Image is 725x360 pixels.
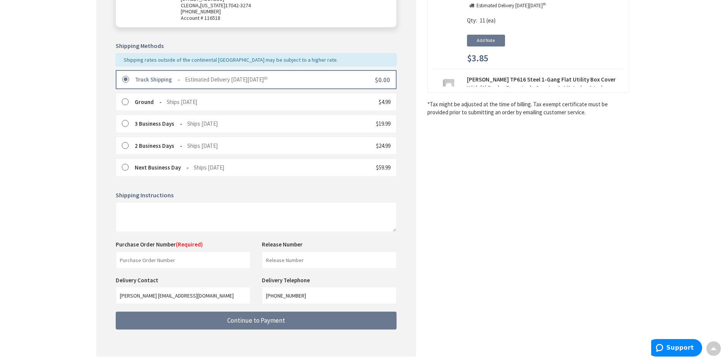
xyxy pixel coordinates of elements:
[476,2,546,10] p: Estimated Delivery [DATE][DATE]
[376,164,390,171] span: $59.99
[376,120,390,127] span: $19.99
[135,76,180,83] strong: Truck Shipping
[543,2,546,6] sup: th
[467,75,623,92] strong: [PERSON_NAME] TP616 Steel 1-Gang Flat Utility Box Cover With (1) Duplex Receptacle Opening 2-1/8-...
[262,277,312,284] label: Delivery Telephone
[375,76,390,84] span: $0.00
[181,15,383,21] span: Account # 116518
[379,98,390,106] span: $4.99
[194,164,224,171] span: Ships [DATE]
[376,142,390,149] span: $24.99
[185,76,268,83] span: Estimated Delivery [DATE][DATE]
[651,339,702,358] iframe: Opens a widget where you can find more information
[264,75,268,81] sup: th
[467,17,476,24] span: Qty
[135,98,162,106] strong: Ground
[135,142,182,149] strong: 2 Business Days
[467,53,488,63] span: $3.85
[167,98,197,106] span: Ships [DATE]
[427,100,629,117] : *Tax might be adjusted at the time of billing. Tax exempt certificate must be provided prior to s...
[227,316,285,325] span: Continue to Payment
[135,164,189,171] strong: Next Business Day
[124,56,338,63] span: Shipping rates outside of the continental [GEOGRAPHIC_DATA] may be subject to a higher rate.
[116,43,397,50] h5: Shipping Methods
[181,2,200,9] span: CLEONA,
[116,277,160,284] label: Delivery Contact
[437,78,460,102] img: Crouse-Hinds TP616 Steel 1-Gang Flat Utility Box Cover With (1) Duplex Receptacle Opening 2-1/8-I...
[262,240,303,248] label: Release Number
[181,8,221,15] span: [PHONE_NUMBER]
[486,17,496,24] span: (ea)
[116,251,250,269] input: Purchase Order Number
[116,312,397,330] button: Continue to Payment
[200,2,225,9] span: [US_STATE]
[116,240,203,248] label: Purchase Order Number
[135,120,182,127] strong: 3 Business Days
[116,191,174,199] span: Shipping Instructions
[187,142,218,149] span: Ships [DATE]
[225,2,251,9] span: 17042-3274
[176,241,203,248] span: (Required)
[187,120,218,127] span: Ships [DATE]
[262,251,397,269] input: Release Number
[480,17,485,24] span: 11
